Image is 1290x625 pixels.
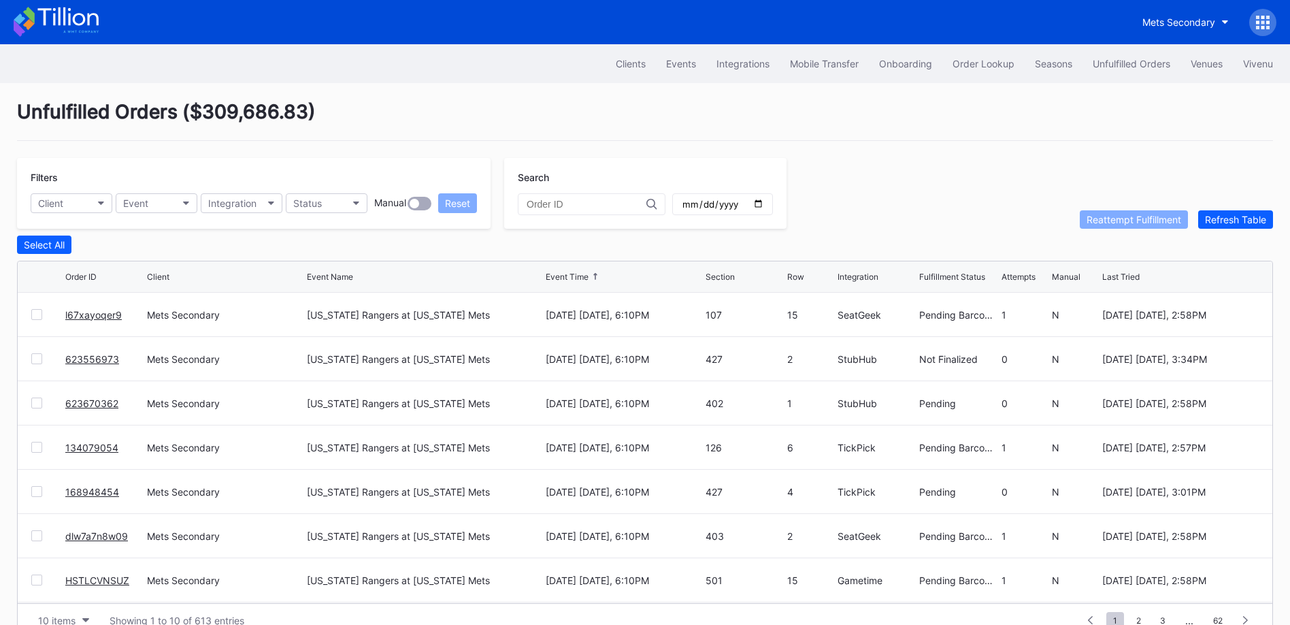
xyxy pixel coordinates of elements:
[24,239,65,251] div: Select All
[706,398,784,409] div: 402
[31,172,477,183] div: Filters
[919,398,997,409] div: Pending
[790,58,859,69] div: Mobile Transfer
[307,272,353,282] div: Event Name
[616,58,646,69] div: Clients
[1002,442,1048,453] div: 1
[65,272,97,282] div: Order ID
[65,309,122,321] a: l67xayoqer9
[1002,575,1048,586] div: 1
[147,353,303,365] div: Mets Secondary
[147,575,303,586] div: Mets Secondary
[307,309,490,321] div: [US_STATE] Rangers at [US_STATE] Mets
[1191,58,1223,69] div: Venues
[706,51,780,76] button: Integrations
[527,199,646,210] input: Order ID
[838,486,916,498] div: TickPick
[1102,353,1259,365] div: [DATE] [DATE], 3:34PM
[656,51,706,76] button: Events
[147,398,303,409] div: Mets Secondary
[65,575,129,586] a: HSTLCVNSUZ
[838,272,878,282] div: Integration
[1102,398,1259,409] div: [DATE] [DATE], 2:58PM
[787,486,834,498] div: 4
[38,197,63,209] div: Client
[1180,51,1233,76] a: Venues
[307,486,490,498] div: [US_STATE] Rangers at [US_STATE] Mets
[838,575,916,586] div: Gametime
[518,172,773,183] div: Search
[869,51,942,76] button: Onboarding
[65,398,118,409] a: 623670362
[65,353,119,365] a: 623556973
[780,51,869,76] button: Mobile Transfer
[438,193,477,213] button: Reset
[1080,210,1188,229] button: Reattempt Fulfillment
[147,486,303,498] div: Mets Secondary
[919,353,997,365] div: Not Finalized
[147,272,169,282] div: Client
[147,442,303,453] div: Mets Secondary
[787,442,834,453] div: 6
[838,442,916,453] div: TickPick
[374,197,406,210] div: Manual
[706,309,784,321] div: 107
[666,58,696,69] div: Events
[293,197,322,209] div: Status
[919,486,997,498] div: Pending
[546,272,589,282] div: Event Time
[65,442,118,453] a: 134079054
[1002,530,1048,542] div: 1
[787,353,834,365] div: 2
[1002,353,1048,365] div: 0
[787,530,834,542] div: 2
[307,398,490,409] div: [US_STATE] Rangers at [US_STATE] Mets
[546,530,702,542] div: [DATE] [DATE], 6:10PM
[919,442,997,453] div: Pending Barcode Validation
[787,575,834,586] div: 15
[1082,51,1180,76] button: Unfulfilled Orders
[307,575,490,586] div: [US_STATE] Rangers at [US_STATE] Mets
[1102,575,1259,586] div: [DATE] [DATE], 2:58PM
[787,272,804,282] div: Row
[546,353,702,365] div: [DATE] [DATE], 6:10PM
[787,398,834,409] div: 1
[1025,51,1082,76] button: Seasons
[919,530,997,542] div: Pending Barcode Validation
[787,309,834,321] div: 15
[147,309,303,321] div: Mets Secondary
[1052,575,1099,586] div: N
[879,58,932,69] div: Onboarding
[919,309,997,321] div: Pending Barcode Validation
[286,193,367,213] button: Status
[1102,486,1259,498] div: [DATE] [DATE], 3:01PM
[1035,58,1072,69] div: Seasons
[1243,58,1273,69] div: Vivenu
[1132,10,1239,35] button: Mets Secondary
[65,530,128,542] a: dlw7a7n8w09
[1233,51,1283,76] button: Vivenu
[706,442,784,453] div: 126
[953,58,1014,69] div: Order Lookup
[546,309,702,321] div: [DATE] [DATE], 6:10PM
[1093,58,1170,69] div: Unfulfilled Orders
[1052,442,1099,453] div: N
[546,442,702,453] div: [DATE] [DATE], 6:10PM
[147,530,303,542] div: Mets Secondary
[546,398,702,409] div: [DATE] [DATE], 6:10PM
[445,197,470,209] div: Reset
[1102,309,1259,321] div: [DATE] [DATE], 2:58PM
[546,575,702,586] div: [DATE] [DATE], 6:10PM
[1052,353,1099,365] div: N
[1102,442,1259,453] div: [DATE] [DATE], 2:57PM
[942,51,1025,76] a: Order Lookup
[919,272,985,282] div: Fulfillment Status
[208,197,257,209] div: Integration
[546,486,702,498] div: [DATE] [DATE], 6:10PM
